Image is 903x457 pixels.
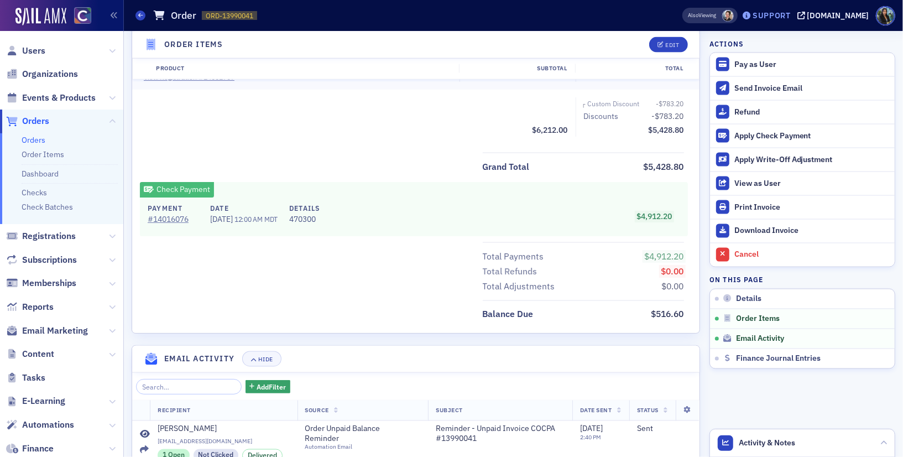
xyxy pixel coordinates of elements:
a: Download Invoice [710,219,895,243]
button: AddFilter [246,380,291,394]
span: Users [22,45,45,57]
div: Total Payments [483,250,544,263]
span: Registrations [22,230,76,242]
h4: Payment [148,203,199,213]
a: Reports [6,301,54,313]
span: Details [736,294,761,304]
h4: Date [210,203,278,213]
span: E-Learning [22,395,65,407]
span: Subscriptions [22,254,77,266]
span: Order Items [736,314,780,324]
span: Orders [22,115,49,127]
span: Total Refunds [483,265,541,278]
span: Reports [22,301,54,313]
div: Cancel [734,250,889,260]
span: Content [22,348,54,360]
span: Email Marketing [22,325,88,337]
span: Recipient [158,407,191,414]
button: Hide [242,351,281,367]
a: Finance [6,443,54,455]
a: Automations [6,419,74,431]
span: $516.60 [651,308,684,319]
span: MDT [263,215,278,224]
span: Pamela Galey-Coleman [722,10,734,22]
span: Finance Journal Entries [736,354,821,364]
a: Events & Products [6,92,96,104]
a: #14016076 [148,214,199,225]
a: Email Marketing [6,325,88,337]
h4: Actions [709,39,744,49]
button: Cancel [710,243,895,267]
div: [DOMAIN_NAME] [807,11,869,20]
span: $5,428.80 [649,125,684,135]
div: Balance Due [483,308,534,321]
a: Subscriptions [6,254,77,266]
span: Source [305,407,329,414]
span: Total Payments [483,250,548,263]
span: Balance Due [483,308,537,321]
a: Orders [22,135,45,145]
button: View as User [710,172,895,195]
div: View as User [734,179,889,189]
div: Also [688,12,699,19]
input: Search… [136,379,242,394]
a: View Homepage [66,7,91,26]
div: Custom Discount [587,98,639,108]
span: $0.00 [661,266,684,277]
div: [PERSON_NAME] [158,424,217,434]
span: Automations [22,419,74,431]
a: Order Unpaid Balance ReminderAutomation Email [305,424,421,451]
span: Tasks [22,372,45,384]
span: Organizations [22,68,78,80]
a: Memberships [6,277,76,289]
div: Print Invoice [734,202,889,212]
button: Send Invoice Email [710,76,895,100]
button: [DOMAIN_NAME] [797,12,873,19]
a: [PERSON_NAME] [158,424,290,434]
div: Sent [637,424,692,434]
div: Total Refunds [483,265,537,278]
div: Apply Check Payment [734,131,889,141]
a: Order Items [22,149,64,159]
img: SailAMX [74,7,91,24]
a: E-Learning [6,395,65,407]
div: Grand Total [483,160,530,174]
div: Download Invoice [734,226,889,236]
div: Product [148,64,459,73]
div: Check Payment [140,182,214,198]
div: Total [575,64,691,73]
span: Profile [876,6,895,25]
span: [DATE] [210,214,234,224]
div: Support [753,11,791,20]
div: Hide [259,357,273,363]
div: Apply Write-Off Adjustment [734,155,889,165]
span: Reminder - Unpaid Invoice COCPA #13990041 [436,424,565,444]
span: $0.00 [662,281,684,292]
span: Add Filter [257,382,286,392]
div: Refund [734,107,889,117]
a: Users [6,45,45,57]
h4: Email Activity [164,354,235,365]
a: Checks [22,188,47,198]
span: 470300 [289,214,320,225]
span: Total Adjustments [483,280,559,293]
span: 12:00 AM [234,215,263,224]
time: 2:40 PM [580,434,601,442]
h1: Order [171,9,196,22]
span: Finance [22,443,54,455]
button: Apply Check Payment [710,124,895,148]
a: Content [6,348,54,360]
span: [DATE] [580,424,603,434]
span: Status [637,407,659,414]
span: -$783.20 [656,99,684,108]
span: Email Activity [736,334,784,344]
span: Viewing [688,12,717,19]
div: Total Adjustments [483,280,555,293]
a: Organizations [6,68,78,80]
a: SailAMX [15,8,66,25]
span: [EMAIL_ADDRESS][DOMAIN_NAME] [158,438,290,445]
span: Memberships [22,277,76,289]
span: -$783.20 [652,111,684,121]
span: Custom Discount [587,98,643,108]
span: ┌ [582,100,585,109]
